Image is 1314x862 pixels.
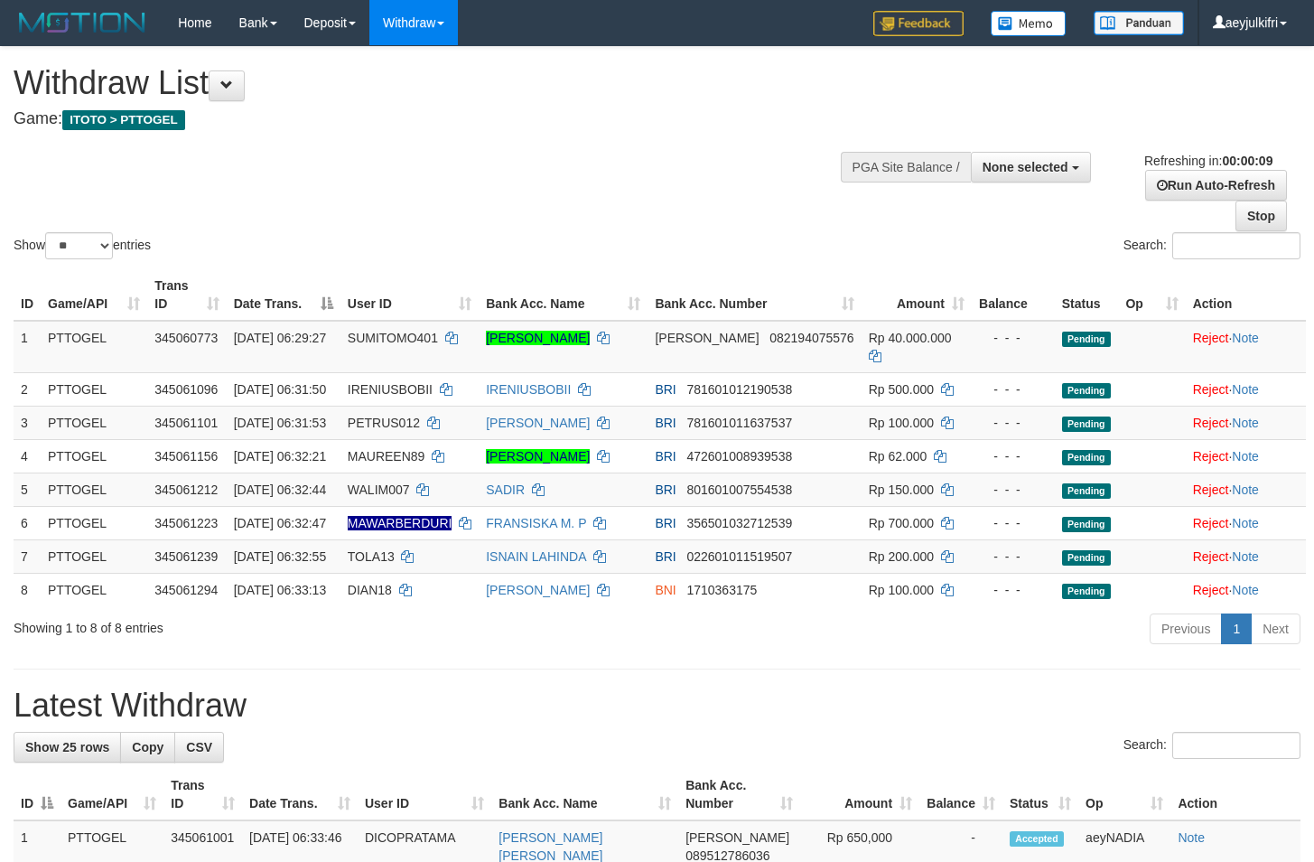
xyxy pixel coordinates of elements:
span: Pending [1062,417,1111,432]
a: Stop [1235,201,1287,231]
td: PTTOGEL [41,372,147,406]
td: 7 [14,539,41,573]
strong: 00:00:09 [1222,154,1272,168]
td: · [1186,539,1306,573]
a: Note [1232,483,1259,497]
th: Balance: activate to sort column ascending [919,769,1002,820]
td: 5 [14,473,41,506]
th: Trans ID: activate to sort column ascending [163,769,242,820]
span: ITOTO > PTTOGEL [62,110,185,130]
h1: Withdraw List [14,65,858,101]
td: 3 [14,406,41,439]
a: Note [1232,449,1259,464]
img: panduan.png [1094,11,1184,35]
span: Rp 700.000 [869,516,934,530]
th: Op: activate to sort column ascending [1078,769,1170,820]
th: User ID: activate to sort column ascending [340,269,479,321]
span: [DATE] 06:31:50 [234,382,326,397]
td: · [1186,321,1306,373]
span: Pending [1062,450,1111,465]
th: Status: activate to sort column ascending [1002,769,1078,820]
div: - - - [979,329,1048,347]
span: Copy 472601008939538 to clipboard [686,449,792,464]
th: Action [1170,769,1300,820]
a: Copy [120,732,175,763]
img: MOTION_logo.png [14,9,151,36]
button: None selected [971,152,1091,183]
th: Bank Acc. Name: activate to sort column ascending [491,769,678,820]
td: · [1186,406,1306,439]
th: Trans ID: activate to sort column ascending [147,269,226,321]
td: 4 [14,439,41,473]
span: Pending [1062,550,1111,566]
span: Copy [132,740,163,754]
span: BRI [655,382,676,397]
span: 345061101 [154,416,218,430]
a: Reject [1193,549,1229,564]
a: [PERSON_NAME] [486,583,590,597]
span: Rp 200.000 [869,549,934,564]
th: Action [1186,269,1306,321]
div: PGA Site Balance / [841,152,971,183]
td: 8 [14,573,41,606]
a: SADIR [486,483,525,497]
span: Accepted [1010,831,1064,847]
a: Note [1178,830,1205,845]
span: Pending [1062,517,1111,532]
a: ISNAIN LAHINDA [486,549,585,564]
span: PETRUS012 [348,416,420,430]
select: Showentries [45,232,113,259]
th: Bank Acc. Number: activate to sort column ascending [678,769,800,820]
span: [DATE] 06:32:47 [234,516,326,530]
a: Reject [1193,483,1229,497]
span: 345061212 [154,483,218,497]
th: Bank Acc. Number: activate to sort column ascending [648,269,861,321]
a: [PERSON_NAME] [486,331,590,345]
a: Next [1251,614,1300,644]
div: - - - [979,380,1048,398]
span: CSV [186,740,212,754]
th: Amount: activate to sort column ascending [862,269,972,321]
td: PTTOGEL [41,321,147,373]
label: Show entries [14,232,151,259]
td: PTTOGEL [41,439,147,473]
span: 345061294 [154,583,218,597]
span: Nama rekening ada tanda titik/strip, harap diedit [348,516,452,530]
span: [DATE] 06:32:21 [234,449,326,464]
a: 1 [1221,614,1252,644]
img: Feedback.jpg [873,11,964,36]
a: FRANSISKA M. P [486,516,586,530]
span: Pending [1062,383,1111,398]
span: Copy 356501032712539 to clipboard [686,516,792,530]
span: Pending [1062,332,1111,347]
th: Balance [972,269,1055,321]
a: Reject [1193,516,1229,530]
th: Amount: activate to sort column ascending [800,769,919,820]
a: Note [1232,516,1259,530]
a: Show 25 rows [14,732,121,763]
a: [PERSON_NAME] [486,416,590,430]
th: Date Trans.: activate to sort column descending [227,269,340,321]
span: 345061096 [154,382,218,397]
a: Reject [1193,331,1229,345]
a: Reject [1193,449,1229,464]
div: - - - [979,447,1048,465]
span: [PERSON_NAME] [655,331,759,345]
span: Copy 1710363175 to clipboard [686,583,757,597]
td: PTTOGEL [41,539,147,573]
span: 345061223 [154,516,218,530]
a: Reject [1193,382,1229,397]
span: [PERSON_NAME] [685,830,789,845]
div: - - - [979,581,1048,599]
td: · [1186,439,1306,473]
th: Game/API: activate to sort column ascending [61,769,163,820]
span: Copy 801601007554538 to clipboard [686,483,792,497]
span: Show 25 rows [25,740,109,754]
a: [PERSON_NAME] [486,449,590,464]
h4: Game: [14,110,858,128]
th: Game/API: activate to sort column ascending [41,269,147,321]
span: BRI [655,516,676,530]
div: - - - [979,548,1048,566]
td: 1 [14,321,41,373]
td: PTTOGEL [41,506,147,539]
